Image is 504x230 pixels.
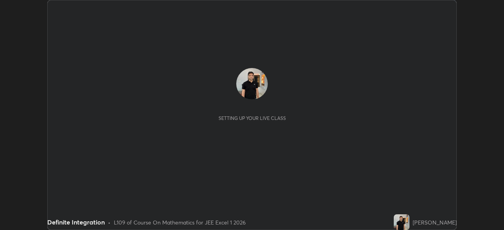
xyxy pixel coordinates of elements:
img: 098a6166d9bb4ad3a3ccfdcc9c8a09dd.jpg [236,68,268,99]
img: 098a6166d9bb4ad3a3ccfdcc9c8a09dd.jpg [394,214,409,230]
div: Setting up your live class [219,115,286,121]
div: [PERSON_NAME] [413,218,457,226]
div: L109 of Course On Mathematics for JEE Excel 1 2026 [114,218,246,226]
div: • [108,218,111,226]
div: Definite Integration [47,217,105,227]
